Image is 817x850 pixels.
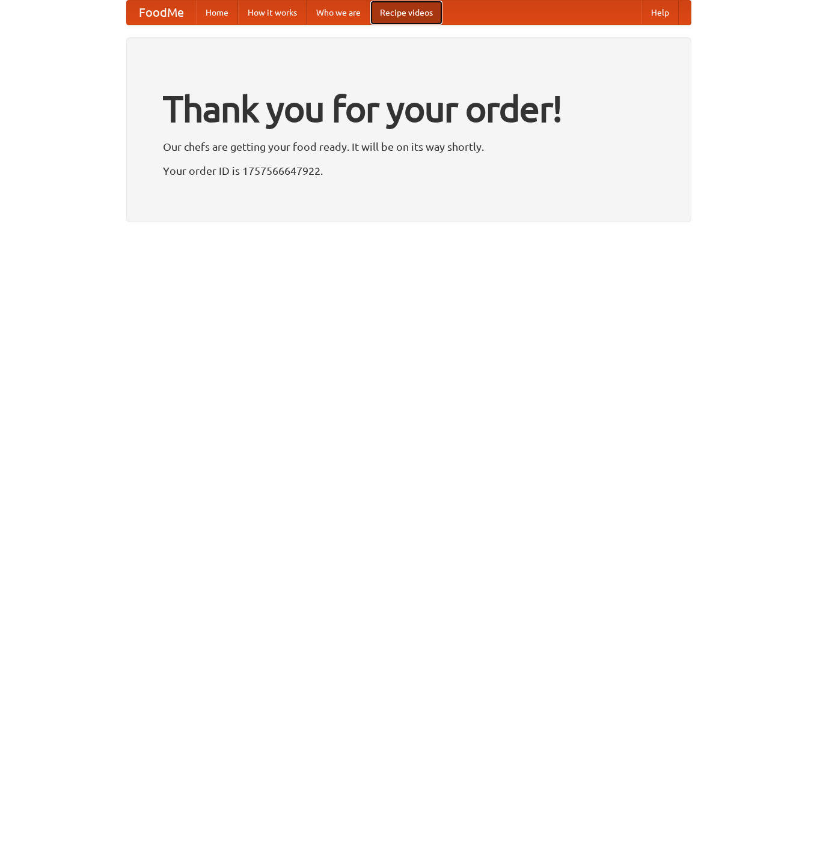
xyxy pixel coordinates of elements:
[370,1,442,25] a: Recipe videos
[163,138,655,156] p: Our chefs are getting your food ready. It will be on its way shortly.
[238,1,307,25] a: How it works
[127,1,196,25] a: FoodMe
[196,1,238,25] a: Home
[307,1,370,25] a: Who we are
[163,162,655,180] p: Your order ID is 1757566647922.
[163,80,655,138] h1: Thank you for your order!
[641,1,679,25] a: Help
